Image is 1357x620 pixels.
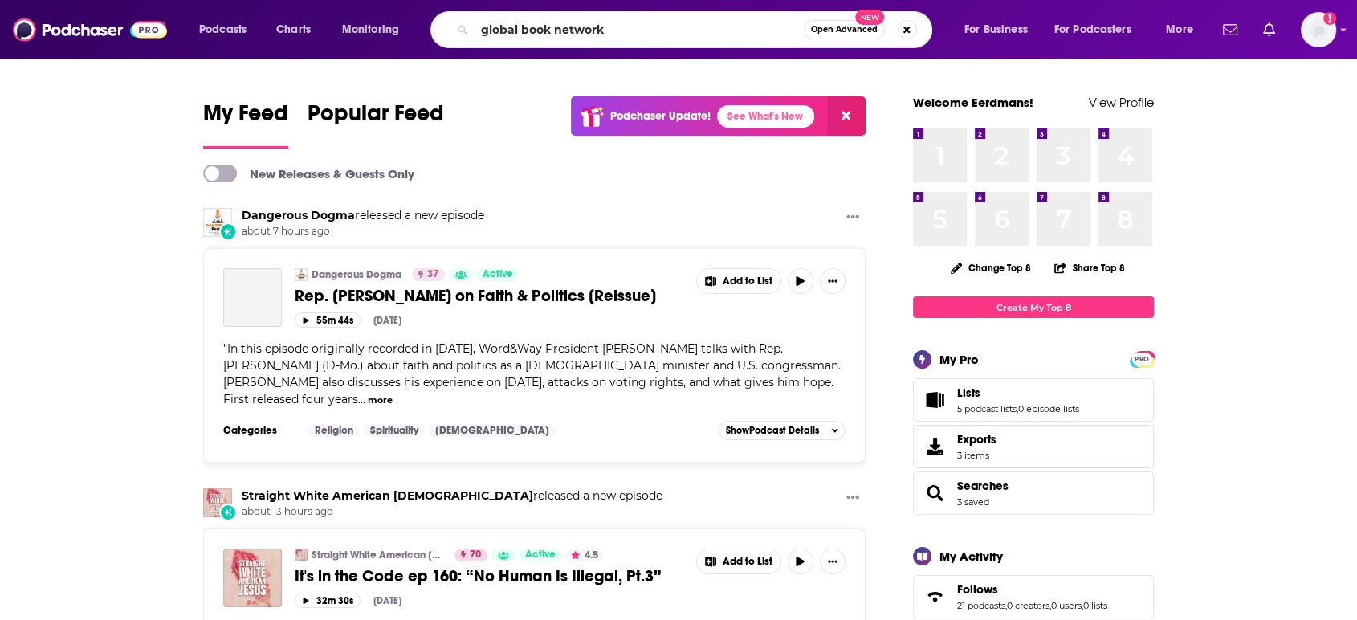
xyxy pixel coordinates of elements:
h3: Categories [223,424,295,437]
span: " [223,341,841,406]
a: Show notifications dropdown [1216,16,1244,43]
span: 37 [427,267,438,283]
div: My Pro [939,352,979,367]
button: Show More Button [697,549,780,573]
div: Search podcasts, credits, & more... [446,11,947,48]
a: Straight White American [DEMOGRAPHIC_DATA] [312,549,444,561]
span: My Feed [203,100,288,137]
a: Charts [266,17,320,43]
span: ... [358,392,365,406]
a: [DEMOGRAPHIC_DATA] [429,424,556,437]
span: 3 items [957,450,996,461]
span: about 13 hours ago [242,505,662,519]
a: Religion [308,424,360,437]
span: In this episode originally recorded in [DATE], Word&Way President [PERSON_NAME] talks with Rep. [... [223,341,841,406]
span: , [1082,600,1083,611]
a: It's in the Code ep 160: “No Human Is Illegal, Pt.3” [295,566,685,586]
span: 70 [470,547,481,563]
a: Rep. [PERSON_NAME] on Faith & Politics [Reissue] [295,286,685,306]
button: open menu [953,17,1048,43]
a: 37 [412,268,445,281]
a: See What's New [717,105,814,128]
a: Dangerous Dogma [242,208,355,222]
div: New Episode [219,222,237,240]
a: View Profile [1089,95,1154,110]
a: Welcome Eerdmans! [913,95,1033,110]
span: , [1005,600,1007,611]
button: Show More Button [840,488,866,508]
button: Show More Button [697,269,780,293]
span: Exports [919,435,951,458]
span: New [855,10,884,25]
button: Show More Button [820,549,846,574]
a: My Feed [203,100,288,149]
a: 0 creators [1007,600,1049,611]
span: about 7 hours ago [242,225,484,239]
h3: released a new episode [242,488,662,504]
button: Show More Button [820,268,846,294]
button: open menu [1155,17,1213,43]
img: Straight White American Jesus [203,488,232,517]
a: Dangerous Dogma [203,208,232,237]
a: 0 users [1051,600,1082,611]
span: Exports [957,432,996,447]
button: ShowPodcast Details [719,421,846,440]
span: For Business [964,18,1028,41]
a: Show notifications dropdown [1257,16,1282,43]
a: 0 episode lists [1018,403,1079,414]
span: Active [525,547,556,563]
a: 0 lists [1083,600,1107,611]
a: PRO [1132,353,1151,365]
span: More [1166,18,1193,41]
a: 3 saved [957,496,989,508]
button: open menu [188,17,267,43]
span: It's in the Code ep 160: “No Human Is Illegal, Pt.3” [295,566,662,586]
img: It's in the Code ep 160: “No Human Is Illegal, Pt.3” [223,549,282,607]
div: My Activity [939,549,1003,564]
span: Monitoring [342,18,399,41]
a: Follows [919,585,951,608]
button: open menu [1044,17,1155,43]
button: 4.5 [566,549,603,561]
span: Follows [913,575,1154,618]
button: Change Top 8 [941,258,1041,278]
button: Show profile menu [1301,12,1336,47]
span: Follows [957,582,998,597]
svg: Add a profile image [1323,12,1336,25]
a: Spirituality [364,424,425,437]
span: Active [483,267,513,283]
span: Add to List [723,275,772,288]
span: PRO [1132,353,1151,365]
a: Lists [919,389,951,411]
span: Rep. [PERSON_NAME] on Faith & Politics [Reissue] [295,286,656,306]
span: Logged in as eerdmans [1301,12,1336,47]
div: New Episode [219,504,237,521]
a: Searches [919,482,951,504]
a: 5 podcast lists [957,403,1017,414]
span: Lists [913,378,1154,422]
span: , [1017,403,1018,414]
a: Exports [913,425,1154,468]
a: Follows [957,582,1107,597]
a: Straight White American Jesus [242,488,533,503]
span: Podcasts [199,18,247,41]
img: Podchaser - Follow, Share and Rate Podcasts [13,14,167,45]
div: [DATE] [373,595,401,606]
button: Open AdvancedNew [804,20,885,39]
button: open menu [331,17,420,43]
a: Straight White American Jesus [295,549,308,561]
button: Share Top 8 [1053,252,1126,283]
a: Active [519,549,562,561]
a: 21 podcasts [957,600,1005,611]
a: Rep. Emanuel Cleaver on Faith & Politics [Reissue] [223,268,282,327]
a: 70 [454,549,487,561]
img: Dangerous Dogma [295,268,308,281]
span: Charts [276,18,311,41]
button: Show More Button [840,208,866,228]
h3: released a new episode [242,208,484,223]
img: User Profile [1301,12,1336,47]
a: Searches [957,479,1009,493]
